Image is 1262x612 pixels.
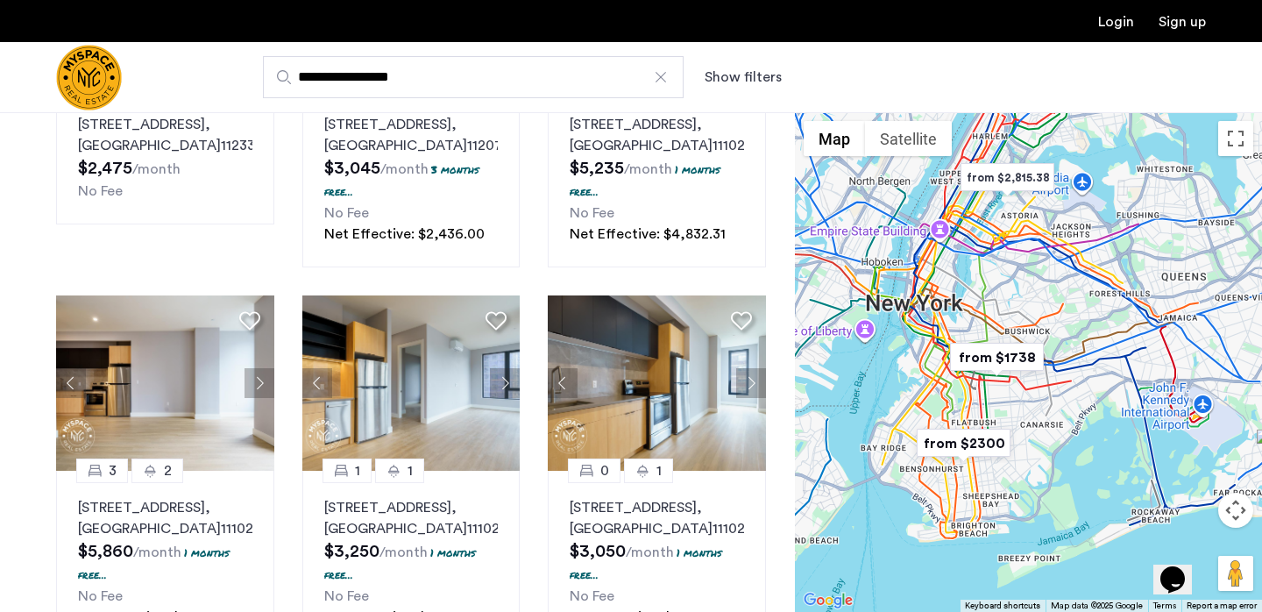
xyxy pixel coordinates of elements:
[355,460,360,481] span: 1
[380,162,429,176] sub: /month
[324,206,369,220] span: No Fee
[548,368,578,398] button: Previous apartment
[109,460,117,481] span: 3
[302,368,332,398] button: Previous apartment
[78,589,123,603] span: No Fee
[164,460,172,481] span: 2
[799,589,857,612] a: Open this area in Google Maps (opens a new window)
[78,114,252,156] p: [STREET_ADDRESS] 11233
[570,589,614,603] span: No Fee
[56,88,274,224] a: 21[STREET_ADDRESS], [GEOGRAPHIC_DATA]11233No Fee
[324,543,379,560] span: $3,250
[324,227,485,241] span: Net Effective: $2,436.00
[245,368,274,398] button: Next apartment
[78,497,252,539] p: [STREET_ADDRESS] 11102
[656,460,662,481] span: 1
[1153,542,1209,594] iframe: chat widget
[600,460,609,481] span: 0
[133,545,181,559] sub: /month
[736,368,766,398] button: Next apartment
[324,162,479,199] p: 3 months free...
[56,45,122,110] img: logo
[1159,15,1206,29] a: Registration
[56,295,274,471] img: 1997_638519968069068022.png
[570,114,744,156] p: [STREET_ADDRESS] 11102
[705,67,782,88] button: Show or hide filters
[1218,556,1253,591] button: Drag Pegman onto the map to open Street View
[379,545,428,559] sub: /month
[324,160,380,177] span: $3,045
[624,162,672,176] sub: /month
[626,545,674,559] sub: /month
[263,56,684,98] input: Apartment Search
[570,227,726,241] span: Net Effective: $4,832.31
[570,160,624,177] span: $5,235
[799,589,857,612] img: Google
[78,543,133,560] span: $5,860
[1218,121,1253,156] button: Toggle fullscreen view
[548,88,766,267] a: 22[STREET_ADDRESS], [GEOGRAPHIC_DATA]111021 months free...No FeeNet Effective: $4,832.31
[1098,15,1134,29] a: Login
[324,114,499,156] p: [STREET_ADDRESS] 11207
[943,338,1051,377] div: from $1738
[954,158,1061,197] div: from $2,815.38
[1218,493,1253,528] button: Map camera controls
[965,600,1040,612] button: Keyboard shortcuts
[490,368,520,398] button: Next apartment
[56,368,86,398] button: Previous apartment
[408,460,413,481] span: 1
[302,295,521,471] img: 1997_638519966982966758.png
[910,423,1017,463] div: from $2300
[132,162,181,176] sub: /month
[324,545,476,582] p: 1 months free...
[1051,601,1143,610] span: Map data ©2025 Google
[570,206,614,220] span: No Fee
[570,543,626,560] span: $3,050
[548,295,766,471] img: 1997_638519968035243270.png
[1187,600,1257,612] a: Report a map error
[324,589,369,603] span: No Fee
[570,497,744,539] p: [STREET_ADDRESS] 11102
[865,121,952,156] button: Show satellite imagery
[302,88,521,267] a: 01[STREET_ADDRESS], [GEOGRAPHIC_DATA]112073 months free...No FeeNet Effective: $2,436.00
[78,184,123,198] span: No Fee
[324,497,499,539] p: [STREET_ADDRESS] 11102
[78,160,132,177] span: $2,475
[1153,600,1176,612] a: Terms
[56,45,122,110] a: Cazamio Logo
[804,121,865,156] button: Show street map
